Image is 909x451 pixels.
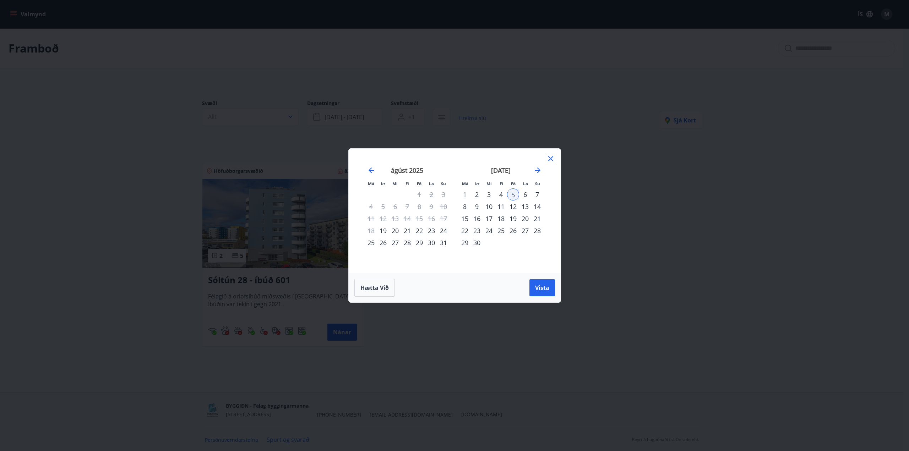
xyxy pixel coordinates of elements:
td: Choose laugardagur, 6. september 2025 as your check-out date. It’s available. [519,188,531,200]
td: Choose laugardagur, 23. ágúst 2025 as your check-out date. It’s available. [425,225,437,237]
td: Choose fimmtudagur, 25. september 2025 as your check-out date. It’s available. [495,225,507,237]
td: Choose þriðjudagur, 2. september 2025 as your check-out date. It’s available. [471,188,483,200]
td: Not available. sunnudagur, 17. ágúst 2025 [437,213,450,225]
div: 12 [507,200,519,213]
td: Choose mánudagur, 29. september 2025 as your check-out date. It’s available. [459,237,471,249]
div: 23 [425,225,437,237]
div: 30 [471,237,483,249]
div: 24 [437,225,450,237]
td: Choose fimmtudagur, 4. september 2025 as your check-out date. It’s available. [495,188,507,200]
td: Not available. sunnudagur, 3. ágúst 2025 [437,188,450,200]
td: Choose laugardagur, 20. september 2025 as your check-out date. It’s available. [519,213,531,225]
small: Fi [405,181,409,186]
td: Choose sunnudagur, 28. september 2025 as your check-out date. It’s available. [531,225,543,237]
small: Má [368,181,374,186]
td: Choose fimmtudagur, 28. ágúst 2025 as your check-out date. It’s available. [401,237,413,249]
td: Choose sunnudagur, 21. september 2025 as your check-out date. It’s available. [531,213,543,225]
span: Vista [535,284,549,292]
button: Vista [529,279,555,296]
div: 28 [401,237,413,249]
td: Choose miðvikudagur, 24. september 2025 as your check-out date. It’s available. [483,225,495,237]
small: Má [462,181,468,186]
td: Not available. laugardagur, 9. ágúst 2025 [425,200,437,213]
td: Not available. fimmtudagur, 14. ágúst 2025 [401,213,413,225]
td: Not available. laugardagur, 2. ágúst 2025 [425,188,437,200]
td: Choose þriðjudagur, 16. september 2025 as your check-out date. It’s available. [471,213,483,225]
td: Not available. laugardagur, 16. ágúst 2025 [425,213,437,225]
div: Move backward to switch to the previous month. [367,166,376,175]
td: Choose mánudagur, 8. september 2025 as your check-out date. It’s available. [459,200,471,213]
div: 19 [507,213,519,225]
div: 3 [483,188,495,200]
td: Not available. þriðjudagur, 5. ágúst 2025 [377,200,389,213]
small: Fö [417,181,421,186]
div: 29 [459,237,471,249]
div: 11 [495,200,507,213]
small: Fi [500,181,503,186]
td: Selected as start date. föstudagur, 5. september 2025 [507,188,519,200]
div: 30 [425,237,437,249]
div: 10 [483,200,495,213]
td: Choose laugardagur, 30. ágúst 2025 as your check-out date. It’s available. [425,237,437,249]
small: Su [441,181,446,186]
div: 21 [401,225,413,237]
div: 14 [531,200,543,213]
td: Not available. föstudagur, 8. ágúst 2025 [413,200,425,213]
div: 22 [413,225,425,237]
div: 27 [519,225,531,237]
div: 19 [377,225,389,237]
small: Fö [511,181,516,186]
div: 17 [483,213,495,225]
td: Choose þriðjudagur, 23. september 2025 as your check-out date. It’s available. [471,225,483,237]
small: La [523,181,528,186]
div: 5 [507,188,519,200]
td: Choose þriðjudagur, 30. september 2025 as your check-out date. It’s available. [471,237,483,249]
div: 23 [471,225,483,237]
td: Choose föstudagur, 12. september 2025 as your check-out date. It’s available. [507,200,519,213]
td: Not available. þriðjudagur, 12. ágúst 2025 [377,213,389,225]
td: Choose sunnudagur, 7. september 2025 as your check-out date. It’s available. [531,188,543,200]
td: Choose mánudagur, 1. september 2025 as your check-out date. It’s available. [459,188,471,200]
div: 1 [459,188,471,200]
td: Choose fimmtudagur, 21. ágúst 2025 as your check-out date. It’s available. [401,225,413,237]
td: Choose laugardagur, 13. september 2025 as your check-out date. It’s available. [519,200,531,213]
td: Not available. föstudagur, 1. ágúst 2025 [413,188,425,200]
td: Choose þriðjudagur, 9. september 2025 as your check-out date. It’s available. [471,200,483,213]
span: Hætta við [360,284,389,292]
div: 13 [519,200,531,213]
strong: ágúst 2025 [391,166,423,175]
td: Choose föstudagur, 29. ágúst 2025 as your check-out date. It’s available. [413,237,425,249]
div: 2 [471,188,483,200]
div: 8 [459,200,471,213]
div: 26 [507,225,519,237]
div: 26 [377,237,389,249]
td: Choose sunnudagur, 31. ágúst 2025 as your check-out date. It’s available. [437,237,450,249]
button: Hætta við [354,279,395,297]
td: Choose föstudagur, 26. september 2025 as your check-out date. It’s available. [507,225,519,237]
td: Choose föstudagur, 19. september 2025 as your check-out date. It’s available. [507,213,519,225]
td: Choose fimmtudagur, 11. september 2025 as your check-out date. It’s available. [495,200,507,213]
div: 4 [495,188,507,200]
div: 27 [389,237,401,249]
td: Not available. föstudagur, 15. ágúst 2025 [413,213,425,225]
div: 28 [531,225,543,237]
small: Mi [486,181,492,186]
div: 16 [471,213,483,225]
div: 6 [519,188,531,200]
small: Þr [381,181,385,186]
td: Not available. mánudagur, 11. ágúst 2025 [365,213,377,225]
td: Choose sunnudagur, 14. september 2025 as your check-out date. It’s available. [531,200,543,213]
div: 20 [519,213,531,225]
strong: [DATE] [491,166,511,175]
div: 25 [495,225,507,237]
div: 15 [459,213,471,225]
td: Choose mánudagur, 15. september 2025 as your check-out date. It’s available. [459,213,471,225]
td: Not available. mánudagur, 4. ágúst 2025 [365,200,377,213]
td: Choose mánudagur, 25. ágúst 2025 as your check-out date. It’s available. [365,237,377,249]
td: Choose miðvikudagur, 10. september 2025 as your check-out date. It’s available. [483,200,495,213]
small: La [429,181,434,186]
div: 21 [531,213,543,225]
td: Choose miðvikudagur, 27. ágúst 2025 as your check-out date. It’s available. [389,237,401,249]
td: Not available. miðvikudagur, 13. ágúst 2025 [389,213,401,225]
td: Choose mánudagur, 22. september 2025 as your check-out date. It’s available. [459,225,471,237]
